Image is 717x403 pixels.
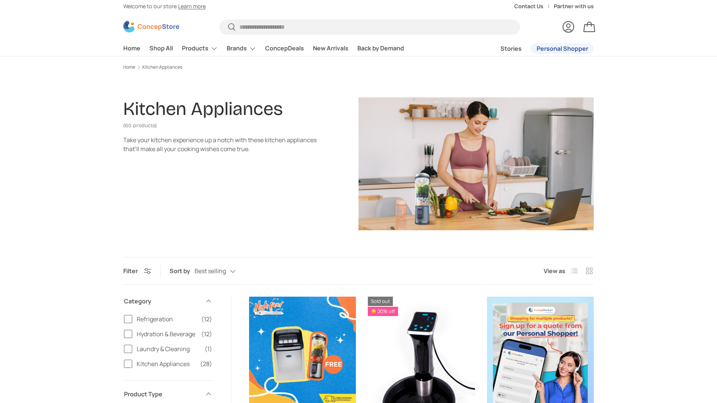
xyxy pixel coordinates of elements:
[357,41,404,56] a: Back by Demand
[313,41,348,56] a: New Arrivals
[123,65,135,69] a: Home
[482,41,594,56] nav: Secondary
[124,297,200,306] span: Category
[123,2,206,10] p: Welcome to our store.
[544,266,565,275] span: View as
[222,41,261,56] summary: Brands
[537,46,588,51] span: Personal Shopper
[178,3,206,10] a: Learn more
[137,329,197,338] span: Hydration & Beverage
[123,64,594,71] nav: Breadcrumbs
[200,359,212,368] span: (28)
[195,268,226,275] span: Best selling
[531,43,594,54] a: Personal Shopper
[201,329,212,338] span: (12)
[123,122,157,129] span: (60 products)
[201,315,212,324] span: (12)
[142,65,182,69] a: Kitchen Appliances
[124,288,212,315] summary: Category
[227,41,256,56] a: Brands
[195,265,251,278] button: Best selling
[137,315,197,324] span: Refrigeration
[124,390,200,399] span: Product Type
[137,344,200,353] span: Laundry & Cleaning
[265,41,304,56] a: ConcepDeals
[123,41,404,56] nav: Primary
[368,307,398,316] span: 20% off
[205,344,212,353] span: (1)
[137,359,196,368] span: Kitchen Appliances
[554,2,594,10] a: Partner with us
[368,297,393,306] span: Sold out
[123,21,179,32] img: ConcepStore
[123,98,283,120] h1: Kitchen Appliances
[514,2,554,10] a: Contact Us
[123,135,317,153] div: Take your kitchen experience up a notch with these kitchen appliances that’ll make all your cooki...
[358,97,594,230] img: Kitchen Appliances
[123,41,140,56] a: Home
[170,266,195,275] label: Sort by
[123,267,151,275] button: Filter
[177,41,222,56] summary: Products
[149,41,173,56] a: Shop All
[500,41,522,56] a: Stories
[182,41,218,56] a: Products
[123,267,138,275] span: Filter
